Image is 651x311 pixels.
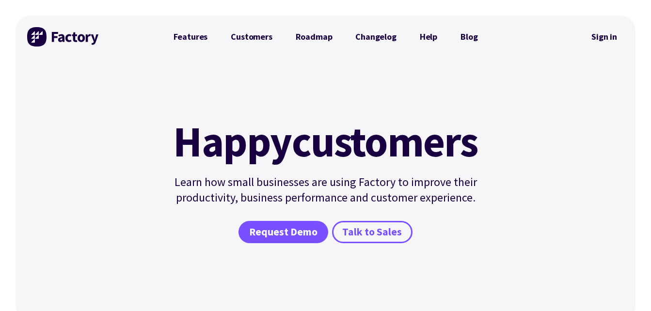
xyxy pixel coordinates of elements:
a: Blog [449,27,489,47]
nav: Primary Navigation [162,27,490,47]
span: Talk to Sales [342,225,402,239]
h1: customers [168,120,484,163]
a: Talk to Sales [332,221,413,243]
a: Sign in [585,26,624,48]
a: Customers [219,27,284,47]
a: Request Demo [238,221,328,243]
a: Help [408,27,449,47]
a: Features [162,27,220,47]
span: Request Demo [249,225,318,239]
a: Roadmap [284,27,344,47]
p: Learn how small businesses are using Factory to improve their productivity, business performance ... [168,174,484,205]
img: Factory [27,27,100,47]
a: Changelog [344,27,408,47]
mark: Happy [173,120,291,163]
nav: Secondary Navigation [585,26,624,48]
